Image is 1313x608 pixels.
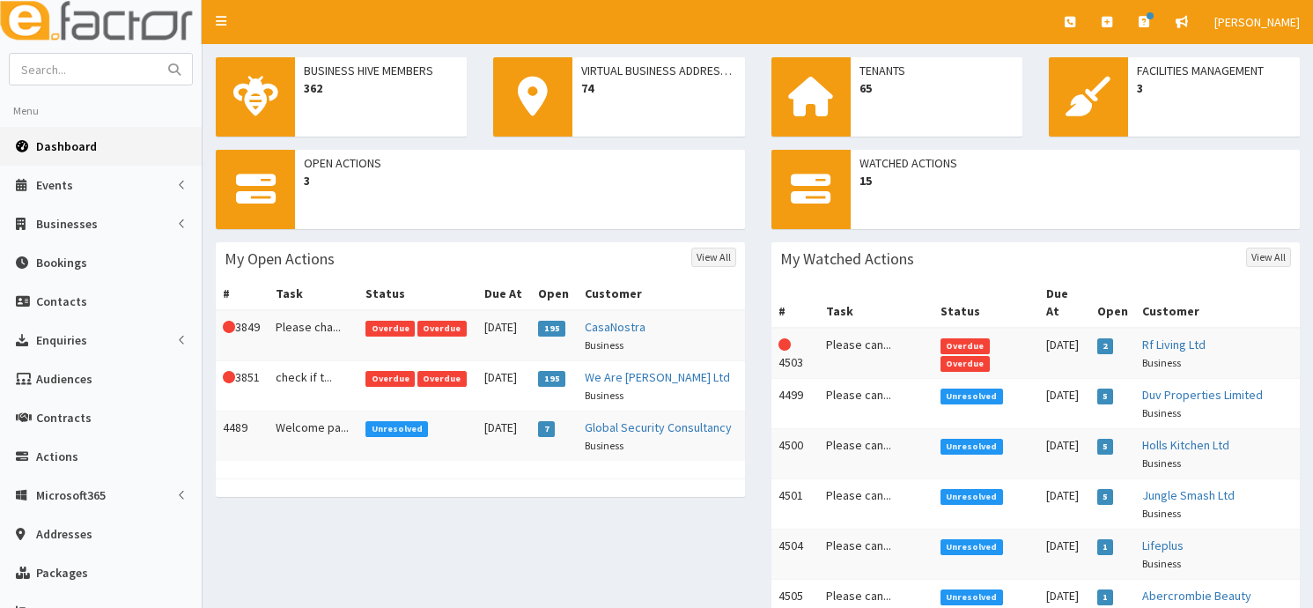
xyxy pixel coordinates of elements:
td: 4499 [771,379,820,429]
th: # [771,278,820,328]
small: Business [585,338,623,352]
td: Please can... [819,479,933,530]
th: Status [358,278,477,310]
td: [DATE] [1039,429,1090,479]
a: Holls Kitchen Ltd [1142,437,1229,453]
th: # [216,278,269,310]
a: We Are [PERSON_NAME] Ltd [585,369,730,385]
th: Status [933,278,1039,328]
span: Dashboard [36,138,97,154]
span: Actions [36,449,78,464]
th: Customer [578,278,744,310]
td: 3849 [216,310,269,361]
a: Abercrombie Beauty [1142,588,1251,604]
h3: My Watched Actions [780,251,914,267]
span: Facilities Management [1137,62,1291,79]
small: Business [1142,356,1181,369]
small: Business [1142,406,1181,419]
a: View All [691,248,736,267]
span: Bookings [36,255,87,271]
th: Due At [1039,278,1090,328]
span: 1 [1097,539,1114,555]
small: Business [1142,557,1181,570]
span: Microsoft365 [36,487,106,503]
td: [DATE] [1039,479,1090,530]
a: Jungle Smash Ltd [1142,487,1235,503]
span: Overdue [940,356,990,372]
input: Search... [10,54,158,85]
td: [DATE] [1039,328,1090,379]
span: Unresolved [940,489,1003,505]
td: Please can... [819,429,933,479]
th: Customer [1135,278,1300,328]
span: [PERSON_NAME] [1214,14,1300,30]
h3: My Open Actions [225,251,335,267]
span: 5 [1097,389,1114,404]
span: 15 [859,172,1292,189]
a: Duv Properties Limited [1142,387,1263,403]
a: Lifeplus [1142,538,1184,553]
span: Overdue [365,371,415,387]
td: 4500 [771,429,820,479]
a: CasaNostra [585,319,645,335]
span: Tenants [859,62,1014,79]
td: [DATE] [477,361,531,412]
small: Business [585,389,623,402]
span: Addresses [36,526,92,542]
span: Contacts [36,293,87,309]
span: 3 [304,172,736,189]
a: Global Security Consultancy [585,419,732,435]
span: Unresolved [940,389,1003,404]
span: 5 [1097,439,1114,455]
th: Task [819,278,933,328]
span: Unresolved [365,421,428,437]
span: Enquiries [36,332,87,348]
td: 4504 [771,530,820,580]
td: Please can... [819,379,933,429]
small: Business [1142,507,1181,520]
td: 4501 [771,479,820,530]
i: This Action is overdue! [223,321,235,333]
span: 195 [538,321,565,337]
span: Virtual Business Addresses [581,62,735,79]
a: Rf Living Ltd [1142,337,1206,352]
span: 3 [1137,79,1291,97]
i: This Action is overdue! [223,371,235,383]
span: Audiences [36,371,92,387]
td: Please can... [819,328,933,379]
span: Overdue [417,321,467,337]
span: 65 [859,79,1014,97]
span: Packages [36,565,88,581]
td: Please cha... [269,310,358,361]
td: 4503 [771,328,820,379]
td: [DATE] [1039,379,1090,429]
span: 195 [538,371,565,387]
span: 362 [304,79,458,97]
i: This Action is overdue! [778,338,791,351]
td: [DATE] [477,310,531,361]
span: Business Hive Members [304,62,458,79]
td: 4489 [216,412,269,462]
span: Contracts [36,410,92,426]
td: 3851 [216,361,269,412]
span: Businesses [36,216,98,232]
small: Business [1142,456,1181,470]
span: Open Actions [304,154,736,172]
small: Business [585,439,623,452]
th: Task [269,278,358,310]
span: 5 [1097,489,1114,505]
th: Open [1090,278,1135,328]
td: Please can... [819,530,933,580]
a: View All [1246,248,1291,267]
span: 74 [581,79,735,97]
span: Unresolved [940,539,1003,555]
span: Unresolved [940,589,1003,605]
span: 1 [1097,589,1114,605]
td: [DATE] [1039,530,1090,580]
th: Due At [477,278,531,310]
span: 2 [1097,338,1114,354]
span: Events [36,177,73,193]
span: Overdue [365,321,415,337]
span: 7 [538,421,555,437]
span: Overdue [940,338,990,354]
